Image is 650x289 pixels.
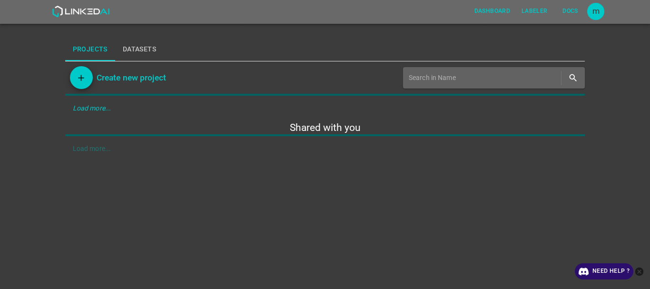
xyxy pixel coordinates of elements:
button: search [563,68,583,88]
button: close-help [633,263,645,279]
button: Datasets [115,38,164,61]
button: Docs [555,3,585,19]
a: Need Help ? [575,263,633,279]
button: Projects [65,38,115,61]
h6: Create new project [97,71,166,84]
img: LinkedAI [52,6,109,17]
a: Docs [553,1,587,21]
a: Dashboard [469,1,516,21]
button: Dashboard [471,3,514,19]
div: Load more... [65,100,585,117]
a: Labeler [516,1,553,21]
a: Create new project [93,71,166,84]
div: m [587,3,604,20]
button: Open settings [587,3,604,20]
h5: Shared with you [65,121,585,134]
button: Add [70,66,93,89]
button: Labeler [518,3,551,19]
em: Load more... [73,104,111,112]
input: Search in Name [409,71,559,85]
